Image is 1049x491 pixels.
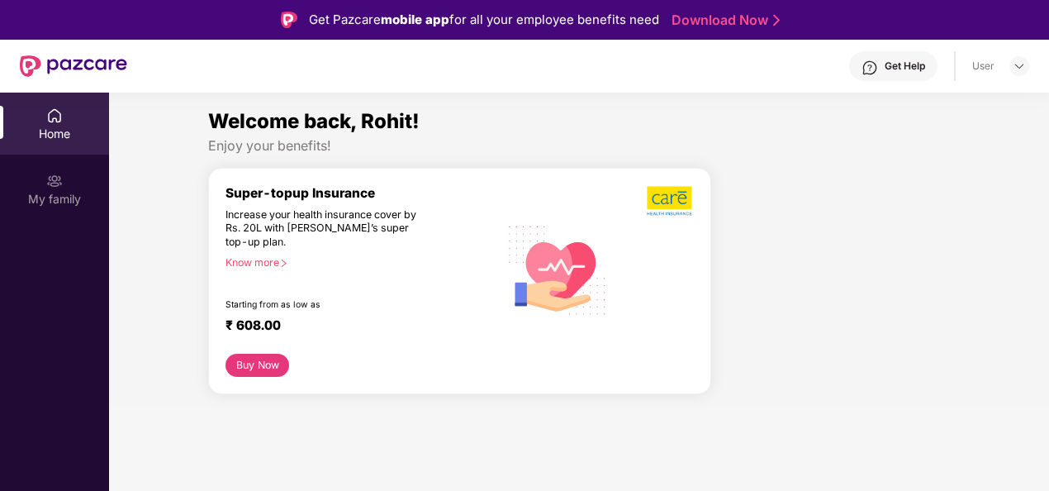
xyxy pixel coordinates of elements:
div: Starting from as low as [225,299,429,311]
div: Know more [225,256,489,268]
img: New Pazcare Logo [20,55,127,77]
div: Super-topup Insurance [225,185,499,201]
div: Increase your health insurance cover by Rs. 20L with [PERSON_NAME]’s super top-up plan. [225,208,428,250]
img: svg+xml;base64,PHN2ZyBpZD0iRHJvcGRvd24tMzJ4MzIiIHhtbG5zPSJodHRwOi8vd3d3LnczLm9yZy8yMDAwL3N2ZyIgd2... [1013,60,1026,73]
div: ₹ 608.00 [225,317,482,337]
img: svg+xml;base64,PHN2ZyB3aWR0aD0iMjAiIGhlaWdodD0iMjAiIHZpZXdCb3g9IjAgMCAyMCAyMCIgZmlsbD0ibm9uZSIgeG... [46,173,63,189]
a: Download Now [672,12,775,29]
div: Enjoy your benefits! [208,137,950,155]
div: User [972,60,994,73]
button: Buy Now [225,354,289,377]
span: right [279,259,288,268]
img: svg+xml;base64,PHN2ZyBpZD0iSG9tZSIgeG1sbnM9Imh0dHA6Ly93d3cudzMub3JnLzIwMDAvc3ZnIiB3aWR0aD0iMjAiIG... [46,107,63,124]
img: svg+xml;base64,PHN2ZyB4bWxucz0iaHR0cDovL3d3dy53My5vcmcvMjAwMC9zdmciIHhtbG5zOnhsaW5rPSJodHRwOi8vd3... [499,210,616,329]
span: Welcome back, Rohit! [208,109,420,133]
div: Get Help [885,60,925,73]
img: Stroke [773,12,780,29]
strong: mobile app [381,12,449,27]
img: b5dec4f62d2307b9de63beb79f102df3.png [647,185,694,217]
img: Logo [281,12,297,28]
img: svg+xml;base64,PHN2ZyBpZD0iSGVscC0zMngzMiIgeG1sbnM9Imh0dHA6Ly93d3cudzMub3JnLzIwMDAvc3ZnIiB3aWR0aD... [862,60,878,76]
div: Get Pazcare for all your employee benefits need [309,10,659,30]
